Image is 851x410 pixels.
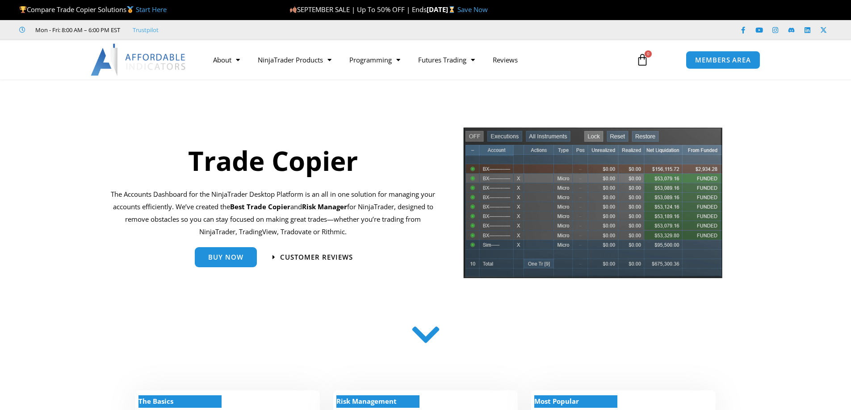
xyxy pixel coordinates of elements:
a: Save Now [457,5,488,14]
a: Buy Now [195,247,257,267]
img: 🍂 [290,6,297,13]
span: 0 [645,50,652,58]
span: Compare Trade Copier Solutions [19,5,167,14]
img: LogoAI | Affordable Indicators – NinjaTrader [91,44,187,76]
nav: Menu [204,50,626,70]
strong: The Basics [138,397,173,406]
p: The Accounts Dashboard for the NinjaTrader Desktop Platform is an all in one solution for managin... [111,188,436,238]
a: Futures Trading [409,50,484,70]
a: About [204,50,249,70]
h1: Trade Copier [111,142,436,179]
a: Customer Reviews [272,254,353,261]
span: Customer Reviews [280,254,353,261]
a: MEMBERS AREA [686,51,760,69]
strong: Risk Manager [302,202,347,211]
img: tradecopier | Affordable Indicators – NinjaTrader [462,126,723,286]
span: Buy Now [208,254,243,261]
img: 🏆 [20,6,26,13]
a: 0 [623,47,662,73]
span: SEPTEMBER SALE | Up To 50% OFF | Ends [289,5,427,14]
span: Mon - Fri: 8:00 AM – 6:00 PM EST [33,25,120,35]
a: Programming [340,50,409,70]
img: 🥇 [127,6,134,13]
strong: [DATE] [427,5,457,14]
b: Best Trade Copier [230,202,290,211]
a: NinjaTrader Products [249,50,340,70]
span: MEMBERS AREA [695,57,751,63]
img: ⌛ [449,6,455,13]
a: Start Here [136,5,167,14]
a: Reviews [484,50,527,70]
strong: Risk Management [336,397,397,406]
a: Trustpilot [133,25,159,35]
strong: Most Popular [534,397,579,406]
